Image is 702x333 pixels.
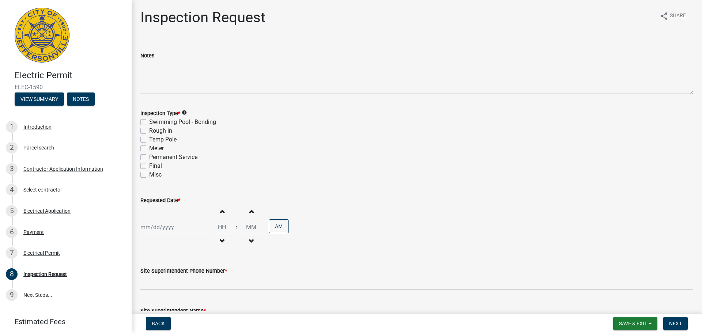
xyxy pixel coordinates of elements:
[6,184,18,196] div: 4
[269,219,289,233] button: AM
[6,142,18,154] div: 2
[149,170,162,179] label: Misc
[15,84,117,91] span: ELEC-1590
[239,220,263,235] input: Minutes
[619,321,647,326] span: Save & Exit
[23,208,71,213] div: Electrical Application
[140,111,180,116] label: Inspection Type
[15,97,64,102] wm-modal-confirm: Summary
[663,317,688,330] button: Next
[140,198,180,203] label: Requested Date
[23,272,67,277] div: Inspection Request
[140,9,265,26] h1: Inspection Request
[670,12,686,20] span: Share
[149,162,162,170] label: Final
[23,230,44,235] div: Payment
[67,97,95,102] wm-modal-confirm: Notes
[654,9,692,23] button: shareShare
[6,289,18,301] div: 9
[140,220,207,235] input: mm/dd/yyyy
[152,321,165,326] span: Back
[234,223,239,232] div: :
[149,126,172,135] label: Rough-in
[149,135,177,144] label: Temp Pole
[6,163,18,175] div: 3
[613,317,657,330] button: Save & Exit
[140,53,154,58] label: Notes
[23,166,103,171] div: Contractor Application Information
[660,12,668,20] i: share
[23,145,54,150] div: Parcel search
[6,121,18,133] div: 1
[23,124,52,129] div: Introduction
[182,110,187,115] i: info
[15,8,69,63] img: City of Jeffersonville, Indiana
[6,226,18,238] div: 6
[6,205,18,217] div: 5
[23,250,60,256] div: Electrical Permit
[6,314,120,329] a: Estimated Fees
[149,118,216,126] label: Swimming Pool - Bonding
[140,269,227,274] label: Site Superintendent Phone Number
[669,321,682,326] span: Next
[149,144,164,153] label: Meter
[6,247,18,259] div: 7
[15,92,64,106] button: View Summary
[23,187,62,192] div: Select contractor
[146,317,171,330] button: Back
[67,92,95,106] button: Notes
[15,70,126,81] h4: Electric Permit
[149,153,197,162] label: Permanent Service
[140,309,206,314] label: Site Superintendent Name
[210,220,234,235] input: Hours
[6,268,18,280] div: 8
